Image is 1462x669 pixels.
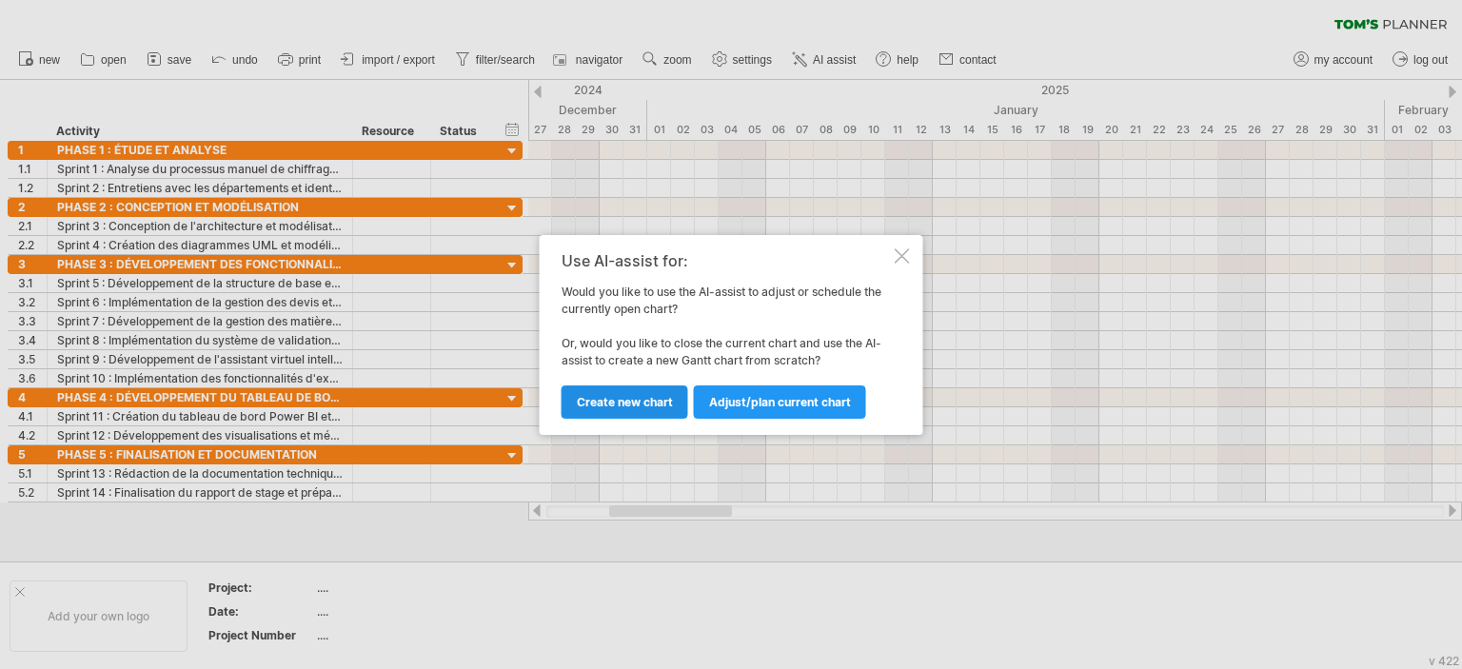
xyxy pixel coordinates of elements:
div: Use AI-assist for: [562,252,891,269]
span: Adjust/plan current chart [709,395,851,409]
div: Would you like to use the AI-assist to adjust or schedule the currently open chart? Or, would you... [562,252,891,418]
a: Adjust/plan current chart [694,385,866,419]
span: Create new chart [577,395,673,409]
a: Create new chart [562,385,688,419]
